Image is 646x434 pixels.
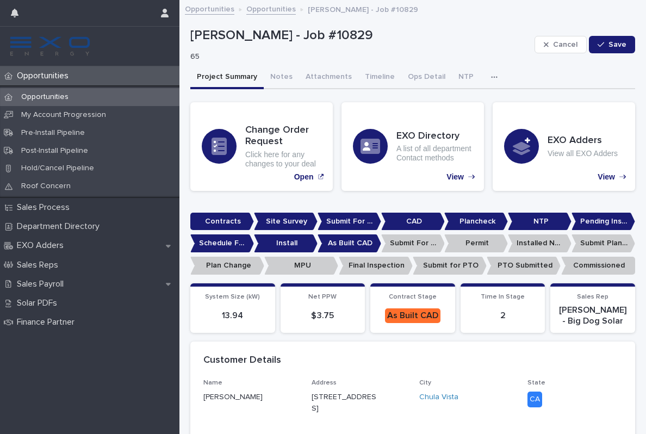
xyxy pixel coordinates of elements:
[264,257,338,275] p: MPU
[245,125,321,148] h3: Change Order Request
[444,234,508,252] p: Permit
[190,234,254,252] p: Schedule For Install
[13,317,83,327] p: Finance Partner
[13,128,94,138] p: Pre-Install Pipeline
[254,234,318,252] p: Install
[308,3,418,15] p: [PERSON_NAME] - Job #10829
[577,294,608,300] span: Sales Rep
[452,66,480,89] button: NTP
[245,150,321,169] p: Click here for any changes to your deal
[13,182,79,191] p: Roof Concern
[535,36,587,53] button: Cancel
[185,2,234,15] a: Opportunities
[481,294,525,300] span: Time In Stage
[589,36,635,53] button: Save
[254,213,318,231] p: Site Survey
[401,66,452,89] button: Ops Detail
[190,257,264,275] p: Plan Change
[508,213,572,231] p: NTP
[548,135,618,147] h3: EXO Adders
[13,279,72,289] p: Sales Payroll
[190,213,254,231] p: Contracts
[203,392,299,403] p: [PERSON_NAME]
[557,305,629,326] p: [PERSON_NAME] - Big Dog Solar
[598,172,615,182] p: View
[396,144,473,163] p: A list of all department Contact methods
[299,66,358,89] button: Attachments
[190,66,264,89] button: Project Summary
[527,392,542,407] div: CA
[608,41,626,48] span: Save
[13,202,78,213] p: Sales Process
[572,213,635,231] p: Pending Install Task
[13,164,103,173] p: Hold/Cancel Pipeline
[548,149,618,158] p: View all EXO Adders
[312,380,337,386] span: Address
[381,213,445,231] p: CAD
[190,28,530,44] p: [PERSON_NAME] - Job #10829
[493,102,635,191] a: View
[561,257,635,275] p: Commissioned
[13,110,115,120] p: My Account Progression
[203,380,222,386] span: Name
[246,2,296,15] a: Opportunities
[419,380,431,386] span: City
[190,102,333,191] a: Open
[413,257,487,275] p: Submit for PTO
[444,213,508,231] p: Plancheck
[13,260,67,270] p: Sales Reps
[381,234,445,252] p: Submit For Permit
[9,35,91,57] img: FKS5r6ZBThi8E5hshIGi
[205,294,260,300] span: System Size (kW)
[264,66,299,89] button: Notes
[339,257,413,275] p: Final Inspection
[197,311,269,321] p: 13.94
[389,294,437,300] span: Contract Stage
[190,52,526,61] p: 65
[13,298,66,308] p: Solar PDFs
[13,146,97,156] p: Post-Install Pipeline
[396,131,473,142] h3: EXO Directory
[203,355,281,367] h2: Customer Details
[318,213,381,231] p: Submit For CAD
[13,92,77,102] p: Opportunities
[467,311,539,321] p: 2
[308,294,337,300] span: Net PPW
[13,240,72,251] p: EXO Adders
[508,234,572,252] p: Installed No Permit
[294,172,314,182] p: Open
[446,172,464,182] p: View
[287,311,359,321] p: $ 3.75
[312,392,381,414] p: [STREET_ADDRESS]
[13,221,108,232] p: Department Directory
[385,308,440,323] div: As Built CAD
[358,66,401,89] button: Timeline
[527,380,545,386] span: State
[572,234,635,252] p: Submit Plan Change
[487,257,561,275] p: PTO Submitted
[318,234,381,252] p: As Built CAD
[419,392,458,403] a: Chula Vista
[341,102,484,191] a: View
[553,41,577,48] span: Cancel
[13,71,77,81] p: Opportunities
